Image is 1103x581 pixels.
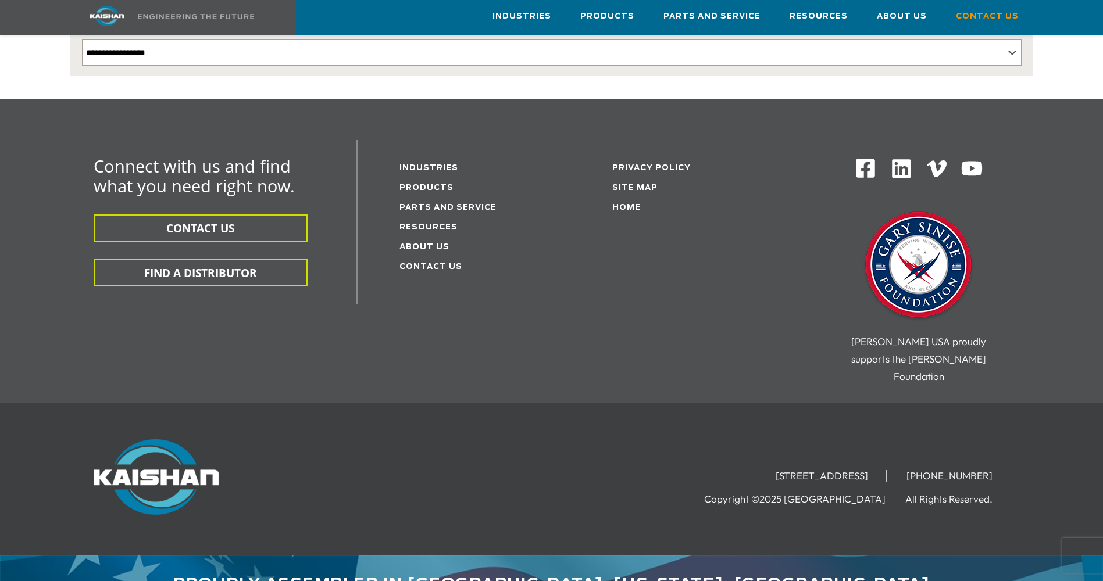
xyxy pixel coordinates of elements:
button: CONTACT US [94,214,308,242]
a: Site Map [612,184,658,192]
img: Vimeo [927,160,947,177]
a: Home [612,204,641,211]
a: Parts and Service [663,1,761,32]
span: Industries [492,10,551,23]
span: Parts and Service [663,10,761,23]
img: Engineering the future [138,14,254,19]
span: Connect with us and find what you need right now. [94,155,295,197]
a: Parts and service [399,204,497,211]
a: About Us [399,243,449,251]
a: Contact Us [399,263,462,271]
a: Privacy Policy [612,164,691,172]
span: [PERSON_NAME] USA proudly supports the [PERSON_NAME] Foundation [851,335,986,382]
button: FIND A DISTRIBUTOR [94,259,308,286]
li: [STREET_ADDRESS] [758,470,887,482]
a: Contact Us [956,1,1019,32]
a: Industries [492,1,551,32]
img: Linkedin [890,157,913,180]
span: Products [580,10,634,23]
li: All Rights Reserved. [905,493,1010,505]
img: Youtube [961,157,983,180]
span: About Us [877,10,927,23]
a: About Us [877,1,927,32]
a: Industries [399,164,458,172]
img: Facebook [855,157,876,179]
li: Copyright ©2025 [GEOGRAPHIC_DATA] [704,493,903,505]
a: Resources [399,224,458,231]
span: Resources [790,10,848,23]
img: Kaishan [94,439,219,515]
img: kaishan logo [63,6,151,26]
a: Resources [790,1,848,32]
span: Contact Us [956,10,1019,23]
img: Gary Sinise Foundation [861,208,977,324]
li: [PHONE_NUMBER] [889,470,1010,482]
a: Products [399,184,454,192]
a: Products [580,1,634,32]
